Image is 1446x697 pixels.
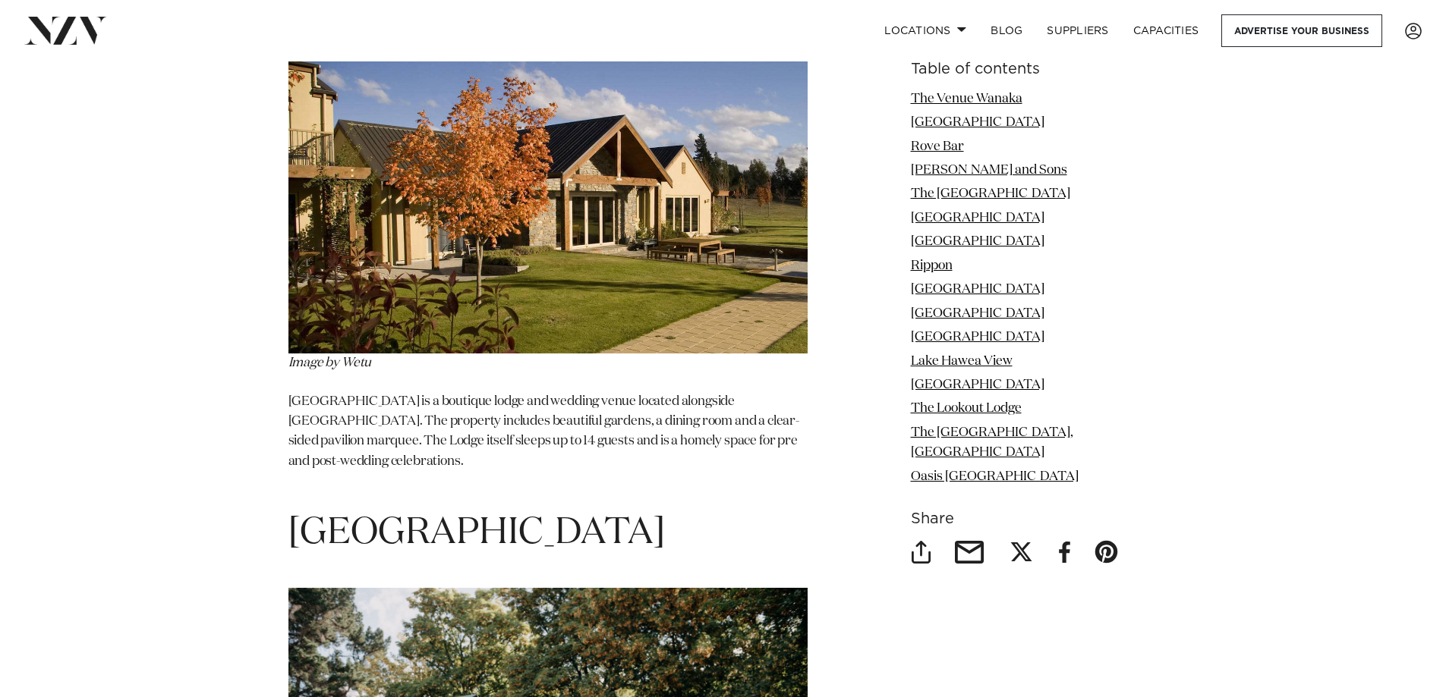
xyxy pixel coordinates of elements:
[1035,14,1120,47] a: SUPPLIERS
[911,470,1079,483] a: Oasis [GEOGRAPHIC_DATA]
[1221,14,1382,47] a: Advertise your business
[1121,14,1211,47] a: Capacities
[911,140,964,153] a: Rove Bar
[872,14,978,47] a: Locations
[911,511,1158,527] h6: Share
[911,236,1044,249] a: [GEOGRAPHIC_DATA]
[911,331,1044,344] a: [GEOGRAPHIC_DATA]
[911,61,1158,77] h6: Table of contents
[911,212,1044,224] a: [GEOGRAPHIC_DATA]
[288,515,665,551] span: [GEOGRAPHIC_DATA]
[911,259,953,272] a: Rippon
[978,14,1035,47] a: BLOG
[911,403,1022,416] a: The Lookout Lodge
[911,164,1067,177] a: [PERSON_NAME] and Sons
[911,188,1070,201] a: The [GEOGRAPHIC_DATA]
[911,307,1044,320] a: [GEOGRAPHIC_DATA]
[911,93,1022,105] a: The Venue Wanaka
[24,17,107,44] img: nzv-logo.png
[288,392,808,492] p: [GEOGRAPHIC_DATA] is a boutique lodge and wedding venue located alongside [GEOGRAPHIC_DATA]. The ...
[288,356,372,369] em: Image by Wetu
[911,355,1013,368] a: Lake Hawea View
[911,284,1044,297] a: [GEOGRAPHIC_DATA]
[911,426,1073,459] a: The [GEOGRAPHIC_DATA], [GEOGRAPHIC_DATA]
[911,116,1044,129] a: [GEOGRAPHIC_DATA]
[911,378,1044,391] a: [GEOGRAPHIC_DATA]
